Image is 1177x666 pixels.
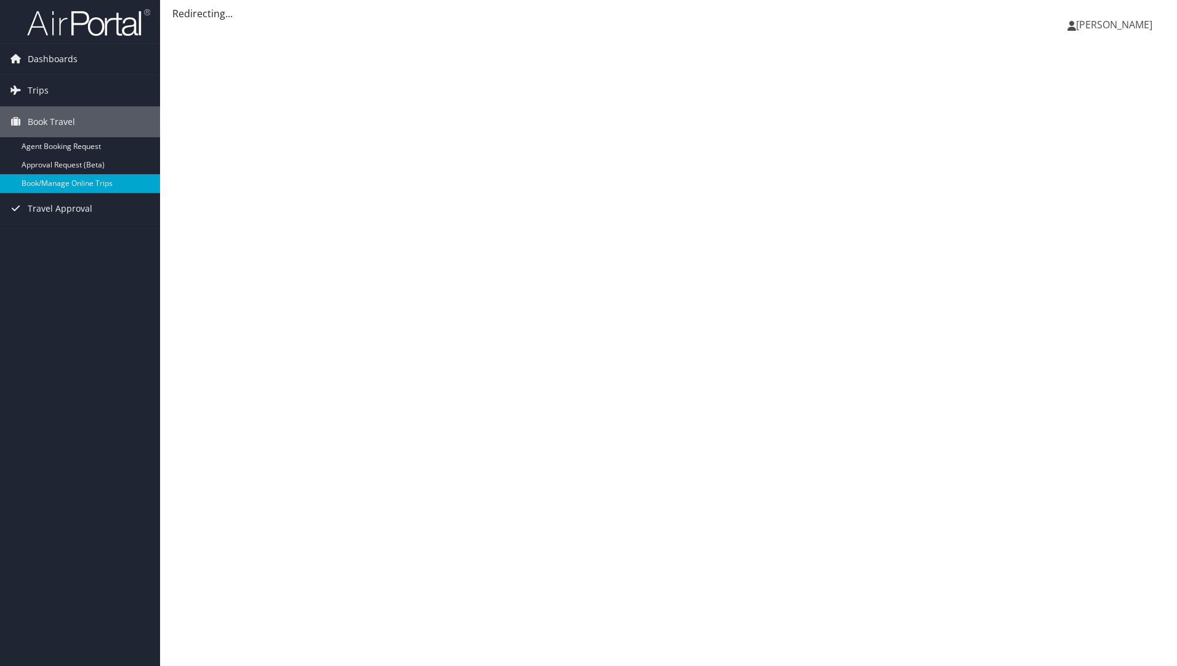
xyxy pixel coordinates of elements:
[28,106,75,137] span: Book Travel
[28,44,78,74] span: Dashboards
[1076,18,1152,31] span: [PERSON_NAME]
[28,193,92,224] span: Travel Approval
[1067,6,1165,43] a: [PERSON_NAME]
[28,75,49,106] span: Trips
[172,6,1165,21] div: Redirecting...
[27,8,150,37] img: airportal-logo.png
